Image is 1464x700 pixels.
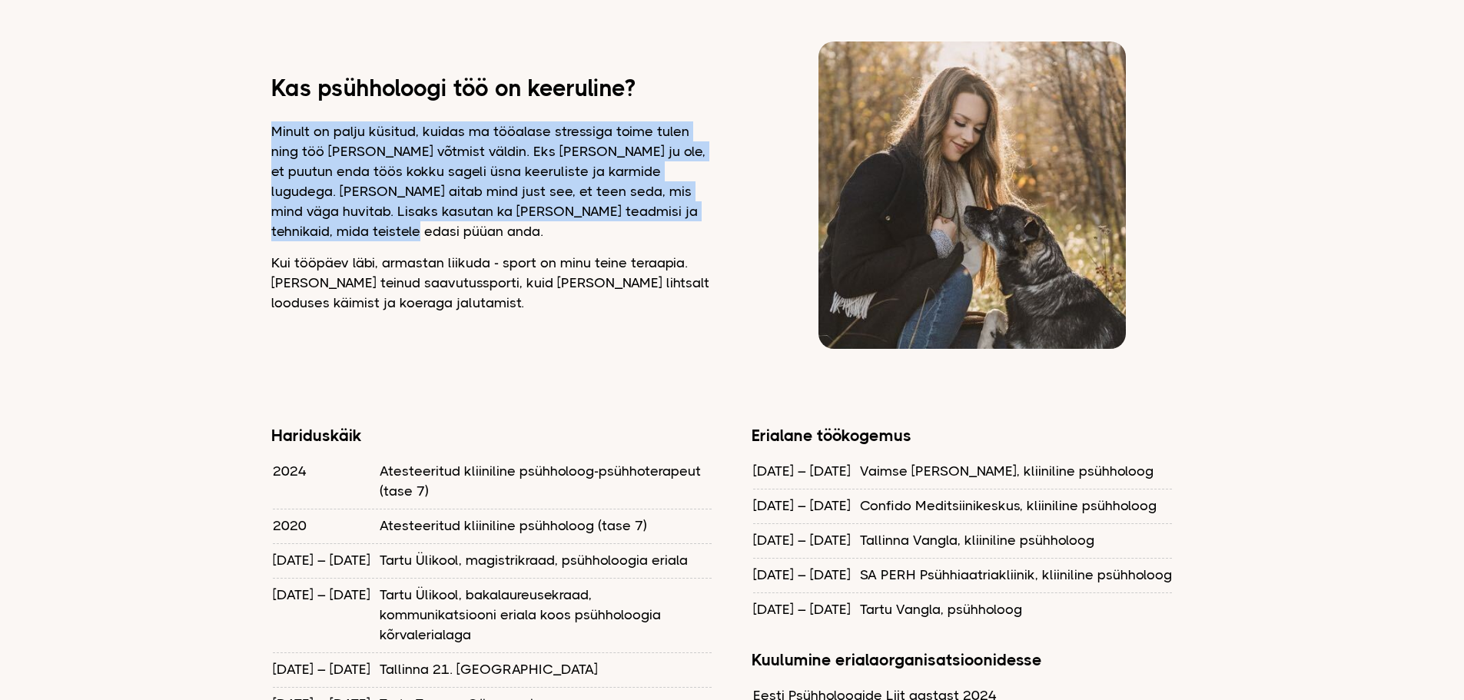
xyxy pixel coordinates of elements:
[273,652,378,685] td: [DATE] – [DATE]
[380,509,712,542] td: Atesteeritud kliiniline psühholoog (tase 7)
[860,558,1172,591] td: SA PERH Psühhiaatriakliinik, kliiniline psühholoog
[380,543,712,576] td: Tartu Ülikool, magistrikraad, psühholoogia eriala
[271,253,713,313] p: Kui tööpäev läbi, armastan liikuda - sport on minu teine teraapia. [PERSON_NAME] teinud saavutuss...
[271,121,713,241] p: Minult on palju küsitud, kuidas ma tööalase stressiga toime tulen ning töö [PERSON_NAME] võtmist ...
[753,558,858,591] td: [DATE] – [DATE]
[380,652,712,685] td: Tallinna 21. [GEOGRAPHIC_DATA]
[273,509,378,542] td: 2020
[860,489,1172,522] td: Confido Meditsiinikeskus, kliiniline psühholoog
[753,489,858,522] td: [DATE] – [DATE]
[818,41,1126,349] img: Dagmar koeraga
[753,455,858,487] td: [DATE] – [DATE]
[860,455,1172,487] td: Vaimse [PERSON_NAME], kliiniline psühholoog
[752,650,1193,670] h3: Kuulumine erialaorganisatsioonidesse
[380,455,712,507] td: Atesteeritud kliiniline psühholoog-psühhoterapeut (tase 7)
[860,523,1172,556] td: Tallinna Vangla, kliiniline psühholoog
[273,455,378,507] td: 2024
[271,426,713,446] h3: Hariduskäik
[273,543,378,576] td: [DATE] – [DATE]
[273,578,378,651] td: [DATE] – [DATE]
[380,578,712,651] td: Tartu Ülikool, bakalaureusekraad, kommunikatsiooni eriala koos psühholoogia kõrvalerialaga
[753,523,858,556] td: [DATE] – [DATE]
[860,592,1172,625] td: Tartu Vangla, psühholoog
[271,78,713,98] h2: Kas psühholoogi töö on keeruline?
[753,592,858,625] td: [DATE] – [DATE]
[752,426,1193,446] h3: Erialane töökogemus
